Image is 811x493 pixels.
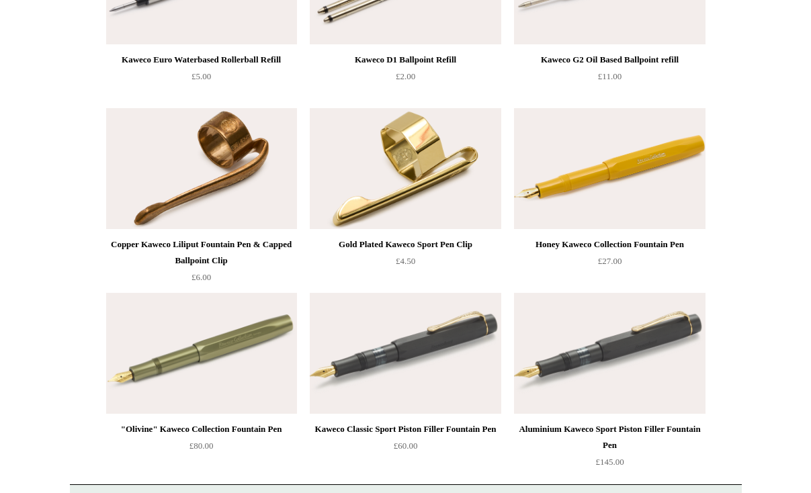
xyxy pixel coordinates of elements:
[514,236,705,292] a: Honey Kaweco Collection Fountain Pen £27.00
[106,236,297,292] a: Copper Kaweco Liliput Fountain Pen & Capped Ballpoint Clip £6.00
[310,108,501,229] a: Gold Plated Kaweco Sport Pen Clip Gold Plated Kaweco Sport Pen Clip
[110,52,294,68] div: Kaweco Euro Waterbased Rollerball Refill
[313,52,497,68] div: Kaweco D1 Ballpoint Refill
[191,272,211,282] span: £6.00
[189,441,214,451] span: £80.00
[598,256,622,266] span: £27.00
[517,421,701,453] div: Aluminium Kaweco Sport Piston Filler Fountain Pen
[110,421,294,437] div: "Olivine" Kaweco Collection Fountain Pen
[514,108,705,229] a: Honey Kaweco Collection Fountain Pen Honey Kaweco Collection Fountain Pen
[310,421,501,476] a: Kaweco Classic Sport Piston Filler Fountain Pen £60.00
[514,52,705,107] a: Kaweco G2 Oil Based Ballpoint refill £11.00
[106,108,297,229] img: Copper Kaweco Liliput Fountain Pen & Capped Ballpoint Clip
[396,71,415,81] span: £2.00
[310,108,501,229] img: Gold Plated Kaweco Sport Pen Clip
[595,457,624,467] span: £145.00
[106,421,297,476] a: "Olivine" Kaweco Collection Fountain Pen £80.00
[598,71,622,81] span: £11.00
[106,293,297,414] img: "Olivine" Kaweco Collection Fountain Pen
[517,52,701,68] div: Kaweco G2 Oil Based Ballpoint refill
[310,52,501,107] a: Kaweco D1 Ballpoint Refill £2.00
[514,293,705,414] a: Aluminium Kaweco Sport Piston Filler Fountain Pen Aluminium Kaweco Sport Piston Filler Fountain Pen
[394,441,418,451] span: £60.00
[310,293,501,414] img: Kaweco Classic Sport Piston Filler Fountain Pen
[517,236,701,253] div: Honey Kaweco Collection Fountain Pen
[514,421,705,476] a: Aluminium Kaweco Sport Piston Filler Fountain Pen £145.00
[396,256,415,266] span: £4.50
[106,108,297,229] a: Copper Kaweco Liliput Fountain Pen & Capped Ballpoint Clip Copper Kaweco Liliput Fountain Pen & C...
[110,236,294,269] div: Copper Kaweco Liliput Fountain Pen & Capped Ballpoint Clip
[514,108,705,229] img: Honey Kaweco Collection Fountain Pen
[310,236,501,292] a: Gold Plated Kaweco Sport Pen Clip £4.50
[313,421,497,437] div: Kaweco Classic Sport Piston Filler Fountain Pen
[191,71,211,81] span: £5.00
[514,293,705,414] img: Aluminium Kaweco Sport Piston Filler Fountain Pen
[106,293,297,414] a: "Olivine" Kaweco Collection Fountain Pen "Olivine" Kaweco Collection Fountain Pen
[310,293,501,414] a: Kaweco Classic Sport Piston Filler Fountain Pen Kaweco Classic Sport Piston Filler Fountain Pen
[313,236,497,253] div: Gold Plated Kaweco Sport Pen Clip
[106,52,297,107] a: Kaweco Euro Waterbased Rollerball Refill £5.00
